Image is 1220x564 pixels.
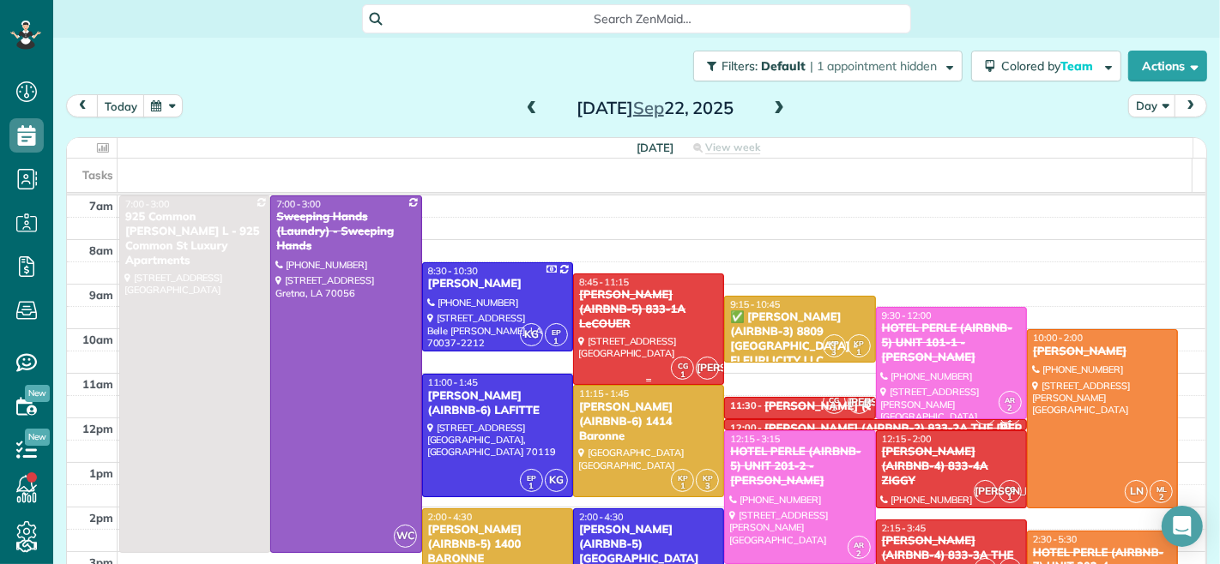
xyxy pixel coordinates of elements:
[854,540,864,549] span: AR
[82,168,113,182] span: Tasks
[637,141,673,154] span: [DATE]
[527,473,536,483] span: EP
[1000,411,1021,428] small: 1
[89,243,113,257] span: 8am
[89,288,113,302] span: 9am
[703,473,713,483] span: KP
[89,466,113,480] span: 1pm
[729,310,870,369] div: ✅ [PERSON_NAME] (AIRBNB-3) 8809 [GEOGRAPHIC_DATA] - FLEURLICITY LLC
[693,51,963,81] button: Filters: Default | 1 appointment hidden
[697,478,718,495] small: 3
[1157,484,1167,494] span: ML
[730,298,780,310] span: 9:15 - 10:45
[89,511,113,525] span: 2pm
[1128,94,1176,117] button: Day
[578,288,719,332] div: [PERSON_NAME] (AIRBNB-5) 833-1A LeCOUER
[685,51,963,81] a: Filters: Default | 1 appointment hidden
[89,199,113,213] span: 7am
[881,445,1022,489] div: [PERSON_NAME] (AIRBNB-4) 833-4A ZIGGY
[82,377,113,391] span: 11am
[1060,58,1096,74] span: Team
[275,210,416,254] div: Sweeping Hands (Laundry) - Sweeping Hands
[854,339,864,348] span: KP
[829,339,839,348] span: KP
[971,51,1121,81] button: Colored byTeam
[882,433,932,445] span: 12:15 - 2:00
[633,97,664,118] span: Sep
[82,333,113,346] span: 10am
[1128,51,1207,81] button: Actions
[764,399,1047,414] div: [PERSON_NAME] (COMMON AREAS) 833 BARONNE
[761,58,806,74] span: Default
[520,323,543,346] span: KG
[672,478,693,495] small: 1
[82,422,113,435] span: 12pm
[849,345,870,361] small: 1
[882,522,927,534] span: 2:15 - 3:45
[881,321,1022,365] div: HOTEL PERLE (AIRBNB-5) UNIT 101-1 - [PERSON_NAME]
[678,361,688,370] span: CG
[427,389,568,418] div: [PERSON_NAME] (AIRBNB-6) LAFITTE
[1006,484,1016,494] span: CG
[696,357,719,380] span: [PERSON_NAME]
[578,400,719,444] div: [PERSON_NAME] (AIRBNB-6) 1414 Baronne
[882,309,932,321] span: 9:30 - 12:00
[521,478,542,495] small: 1
[824,400,845,417] small: 1
[276,198,321,210] span: 7:00 - 3:00
[1032,345,1173,359] div: [PERSON_NAME]
[66,94,99,117] button: prev
[730,433,780,445] span: 12:15 - 3:15
[546,333,567,350] small: 1
[705,141,760,154] span: View week
[1125,480,1148,503] span: LN
[428,265,478,277] span: 8:30 - 10:30
[678,473,688,483] span: KP
[1175,94,1207,117] button: next
[1006,395,1016,405] span: AR
[1033,332,1083,344] span: 10:00 - 2:00
[25,385,50,402] span: New
[1033,533,1078,545] span: 2:30 - 5:30
[428,511,473,523] span: 2:00 - 4:30
[394,525,417,548] span: WC
[1162,506,1203,547] div: Open Intercom Messenger
[97,94,145,117] button: today
[428,376,478,388] span: 11:00 - 1:45
[1000,400,1021,417] small: 2
[1000,489,1021,506] small: 1
[579,387,629,399] span: 11:15 - 1:45
[974,480,997,503] span: [PERSON_NAME]
[672,367,693,383] small: 1
[722,58,758,74] span: Filters:
[848,391,871,414] span: [PERSON_NAME]
[764,422,1090,436] div: [PERSON_NAME] (AIRBNB-2) 833-2A THE [PERSON_NAME]
[427,277,568,291] div: [PERSON_NAME]
[1001,58,1099,74] span: Colored by
[1151,489,1172,506] small: 2
[579,276,629,288] span: 8:45 - 11:15
[124,210,265,268] div: 925 Common [PERSON_NAME] L - 925 Common St Luxury Apartments
[729,445,870,489] div: HOTEL PERLE (AIRBNB-5) UNIT 201-2 - [PERSON_NAME]
[849,546,870,562] small: 2
[552,327,561,337] span: EP
[810,58,937,74] span: | 1 appointment hidden
[579,511,624,523] span: 2:00 - 4:30
[25,429,50,446] span: New
[545,469,568,492] span: KG
[824,345,845,361] small: 3
[548,99,763,117] h2: [DATE] 22, 2025
[125,198,170,210] span: 7:00 - 3:00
